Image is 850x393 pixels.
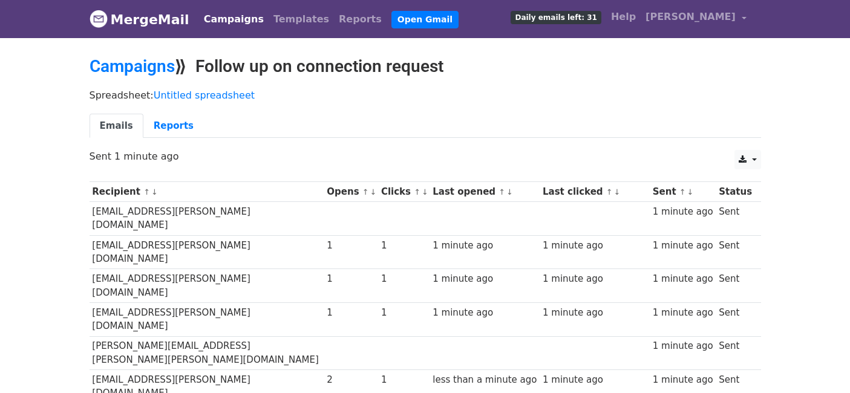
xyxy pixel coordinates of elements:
[543,373,647,387] div: 1 minute ago
[653,373,713,387] div: 1 minute ago
[433,272,537,286] div: 1 minute ago
[90,56,175,76] a: Campaigns
[90,114,143,138] a: Emails
[143,114,204,138] a: Reports
[90,336,324,370] td: [PERSON_NAME][EMAIL_ADDRESS][PERSON_NAME][PERSON_NAME][DOMAIN_NAME]
[199,7,269,31] a: Campaigns
[90,182,324,202] th: Recipient
[499,187,505,197] a: ↑
[506,187,513,197] a: ↓
[646,10,736,24] span: [PERSON_NAME]
[362,187,369,197] a: ↑
[391,11,459,28] a: Open Gmail
[650,182,716,202] th: Sent
[653,306,713,320] div: 1 minute ago
[381,373,427,387] div: 1
[641,5,751,33] a: [PERSON_NAME]
[543,239,647,253] div: 1 minute ago
[653,239,713,253] div: 1 minute ago
[90,269,324,303] td: [EMAIL_ADDRESS][PERSON_NAME][DOMAIN_NAME]
[90,302,324,336] td: [EMAIL_ADDRESS][PERSON_NAME][DOMAIN_NAME]
[90,89,761,102] p: Spreadsheet:
[151,187,158,197] a: ↓
[334,7,387,31] a: Reports
[381,306,427,320] div: 1
[653,272,713,286] div: 1 minute ago
[324,182,379,202] th: Opens
[511,11,601,24] span: Daily emails left: 31
[422,187,428,197] a: ↓
[378,182,430,202] th: Clicks
[381,272,427,286] div: 1
[381,239,427,253] div: 1
[540,182,650,202] th: Last clicked
[716,202,754,236] td: Sent
[653,339,713,353] div: 1 minute ago
[606,187,613,197] a: ↑
[506,5,606,29] a: Daily emails left: 31
[154,89,255,101] a: Untitled spreadsheet
[327,239,375,253] div: 1
[414,187,420,197] a: ↑
[370,187,377,197] a: ↓
[327,306,375,320] div: 1
[679,187,686,197] a: ↑
[606,5,641,29] a: Help
[543,306,647,320] div: 1 minute ago
[614,187,621,197] a: ↓
[716,269,754,303] td: Sent
[433,306,537,320] div: 1 minute ago
[687,187,694,197] a: ↓
[327,272,375,286] div: 1
[716,235,754,269] td: Sent
[90,7,189,32] a: MergeMail
[433,373,537,387] div: less than a minute ago
[716,182,754,202] th: Status
[90,56,761,77] h2: ⟫ Follow up on connection request
[430,182,540,202] th: Last opened
[90,10,108,28] img: MergeMail logo
[90,202,324,236] td: [EMAIL_ADDRESS][PERSON_NAME][DOMAIN_NAME]
[543,272,647,286] div: 1 minute ago
[327,373,375,387] div: 2
[653,205,713,219] div: 1 minute ago
[90,150,761,163] p: Sent 1 minute ago
[143,187,150,197] a: ↑
[90,235,324,269] td: [EMAIL_ADDRESS][PERSON_NAME][DOMAIN_NAME]
[269,7,334,31] a: Templates
[433,239,537,253] div: 1 minute ago
[716,336,754,370] td: Sent
[716,302,754,336] td: Sent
